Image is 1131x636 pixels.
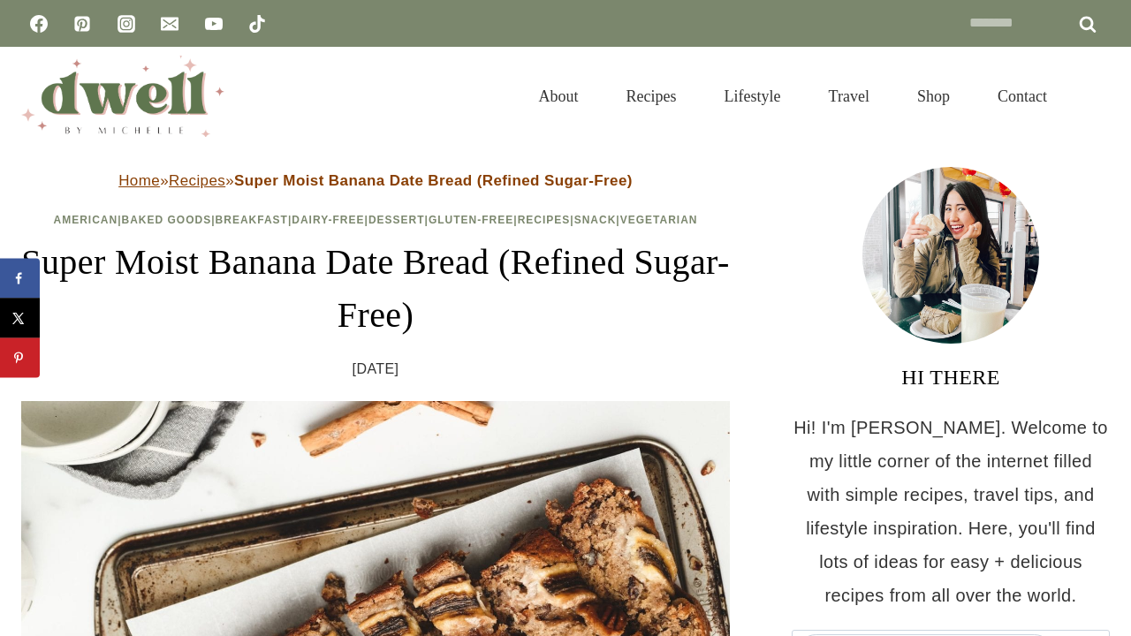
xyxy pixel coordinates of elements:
[974,65,1071,127] a: Contact
[216,214,288,226] a: Breakfast
[54,214,118,226] a: American
[574,214,617,226] a: Snack
[515,65,1071,127] nav: Primary Navigation
[620,214,698,226] a: Vegetarian
[109,6,144,42] a: Instagram
[792,411,1110,612] p: Hi! I'm [PERSON_NAME]. Welcome to my little corner of the internet filled with simple recipes, tr...
[21,6,57,42] a: Facebook
[603,65,701,127] a: Recipes
[118,172,160,189] a: Home
[54,214,698,226] span: | | | | | | | |
[234,172,633,189] strong: Super Moist Banana Date Bread (Refined Sugar-Free)
[169,172,225,189] a: Recipes
[701,65,805,127] a: Lifestyle
[429,214,513,226] a: Gluten-Free
[122,214,212,226] a: Baked Goods
[353,356,399,382] time: [DATE]
[196,6,232,42] a: YouTube
[805,65,893,127] a: Travel
[65,6,100,42] a: Pinterest
[239,6,275,42] a: TikTok
[368,214,425,226] a: Dessert
[21,56,224,137] img: DWELL by michelle
[292,214,364,226] a: Dairy-Free
[1080,81,1110,111] button: View Search Form
[792,361,1110,393] h3: HI THERE
[515,65,603,127] a: About
[152,6,187,42] a: Email
[893,65,974,127] a: Shop
[21,236,730,342] h1: Super Moist Banana Date Bread (Refined Sugar-Free)
[518,214,571,226] a: Recipes
[118,172,633,189] span: » »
